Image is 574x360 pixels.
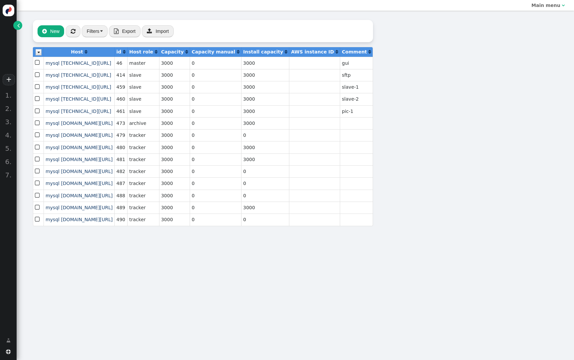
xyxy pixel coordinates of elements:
img: logo-icon.svg [3,5,14,16]
td: 460 [114,93,127,105]
td: 459 [114,81,127,93]
td: 0 [241,129,289,141]
td: 473 [114,117,127,129]
a: mysql [DOMAIN_NAME][URL] [46,169,113,174]
a:  [368,49,371,54]
td: 3000 [159,129,190,141]
a: mysql [TECHNICAL_ID][URL] [46,84,111,90]
a:  [335,49,338,54]
td: 0 [190,129,241,141]
a:  [85,49,87,54]
td: 0 [190,57,241,69]
span:  [42,29,47,34]
td: 0 [190,141,241,153]
b: Comment [342,49,367,54]
td: tracker [127,165,159,177]
span:  [35,215,41,224]
a: mysql [DOMAIN_NAME][URL] [46,157,113,162]
span: mysql [TECHNICAL_ID][URL] [46,109,111,114]
td: 46 [114,57,127,69]
span: Export [122,29,135,34]
td: 0 [190,69,241,81]
td: 0 [190,81,241,93]
span:  [35,179,41,188]
td: 488 [114,190,127,202]
td: 0 [190,190,241,202]
td: gui [340,57,373,69]
td: slave [127,105,159,117]
td: master [127,57,159,69]
td: 3000 [241,153,289,165]
td: 3000 [241,117,289,129]
img: trigger_black.png [100,30,103,32]
span:  [71,29,75,34]
span: Click to sort [123,49,126,54]
span: mysql [TECHNICAL_ID][URL] [46,96,111,102]
td: tracker [127,202,159,214]
td: 489 [114,202,127,214]
span:  [6,349,11,354]
a:  [237,49,239,54]
a: mysql [DOMAIN_NAME][URL] [46,205,113,210]
span:  [35,143,41,152]
td: archive [127,117,159,129]
b: Main menu [531,3,560,8]
a:  [185,49,188,54]
span:  [6,337,11,344]
span: Click to sort [237,49,239,54]
a: mysql [DOMAIN_NAME][URL] [46,121,113,126]
td: 3000 [159,117,190,129]
span:  [562,3,565,8]
td: 490 [114,214,127,225]
b: Capacity [161,49,184,54]
td: 481 [114,153,127,165]
a:  [285,49,287,54]
td: 3000 [241,57,289,69]
td: slave [127,69,159,81]
button:  Export [109,25,141,37]
span:  [35,155,41,164]
a:  [123,49,126,54]
td: 3000 [159,81,190,93]
span:  [35,167,41,176]
button: Filters [82,25,108,37]
a: mysql [TECHNICAL_ID][URL] [46,60,111,66]
td: 3000 [241,93,289,105]
span: mysql [DOMAIN_NAME][URL] [46,145,113,150]
td: 3000 [159,177,190,189]
td: slave [127,93,159,105]
span:  [114,29,119,34]
b: Host role [129,49,153,54]
span: mysql [DOMAIN_NAME][URL] [46,193,113,198]
a: mysql [DOMAIN_NAME][URL] [46,217,113,222]
td: 3000 [159,214,190,225]
td: 3000 [159,202,190,214]
td: 0 [190,214,241,225]
span:  [35,191,41,200]
button:  [66,25,80,37]
td: 480 [114,141,127,153]
a: mysql [DOMAIN_NAME][URL] [46,181,113,186]
span:  [35,107,41,116]
td: 3000 [241,105,289,117]
td: 3000 [241,81,289,93]
a: mysql [TECHNICAL_ID][URL] [46,72,111,78]
span: Click to sort [185,49,188,54]
span: Click to sort [368,49,371,54]
span:  [35,119,41,128]
td: 479 [114,129,127,141]
td: 3000 [241,69,289,81]
td: slave-2 [340,93,373,105]
span:  [35,131,41,139]
span: Click to sort [85,49,87,54]
td: sftp [340,69,373,81]
span:  [17,22,20,29]
td: 0 [190,165,241,177]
